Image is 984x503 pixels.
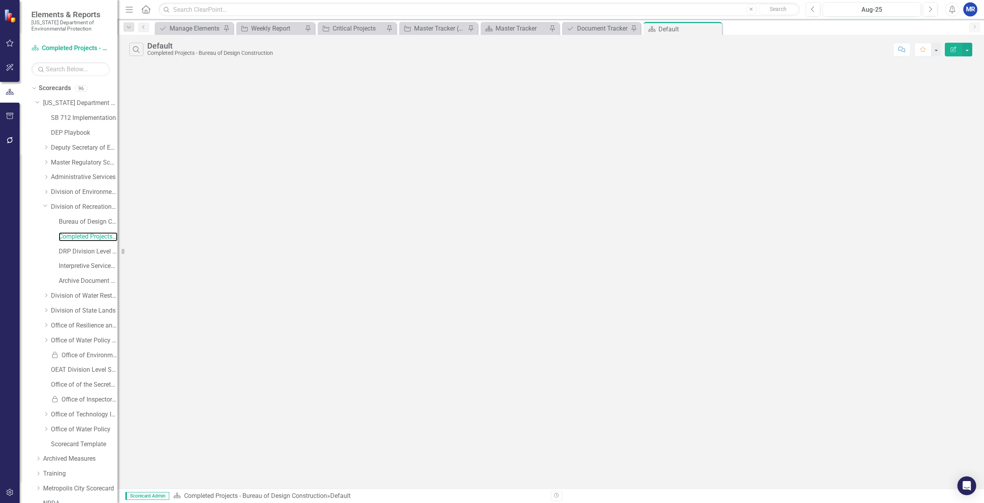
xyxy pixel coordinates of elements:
a: Weekly Report [238,24,303,33]
a: Office of Inspector General [51,395,118,404]
a: Scorecards [39,84,71,93]
a: SB 712 Implementation [51,114,118,123]
small: [US_STATE] Department of Environmental Protection [31,19,110,32]
a: [US_STATE] Department of Environmental Protection [43,99,118,108]
a: Metropolis City Scorecard [43,484,118,493]
a: Office of Water Policy and Ecosystems Restoration [51,336,118,345]
a: Archived Measures [43,454,118,463]
a: Master Regulatory Scorecard [51,158,118,167]
a: OEAT Division Level Scorecard [51,365,118,375]
a: Master Tracker (External) [401,24,466,33]
div: Default [147,42,273,50]
div: Master Tracker [496,24,547,33]
div: Aug-25 [825,5,918,14]
a: Office of Environmental Accountability and Transparency [51,351,118,360]
a: Division of Water Restoration Assistance [51,291,118,300]
div: Critical Projects [333,24,384,33]
a: Division of State Lands [51,306,118,315]
a: Document Tracker [564,24,629,33]
div: Manage Elements [170,24,221,33]
div: Default [658,24,720,34]
a: Scorecard Template [51,440,118,449]
div: Open Intercom Messenger [957,476,976,495]
a: DEP Playbook [51,128,118,138]
a: Critical Projects [320,24,384,33]
div: » [173,492,545,501]
a: Bureau of Design Construction [59,217,118,226]
div: Default [330,492,351,499]
a: Office of Resilience and Coastal Protection [51,321,118,330]
button: Aug-25 [823,2,921,16]
a: Completed Projects - Bureau of Design Construction [59,232,118,241]
a: Deputy Secretary of Ecosystem Restoration [51,143,118,152]
div: 96 [75,85,87,92]
a: DRP Division Level Metrics [59,247,118,256]
a: Office of of the Secretary [51,380,118,389]
div: Completed Projects - Bureau of Design Construction [147,50,273,56]
input: Search Below... [31,62,110,76]
input: Search ClearPoint... [159,3,800,16]
div: Document Tracker [577,24,629,33]
div: Weekly Report [251,24,303,33]
a: Administrative Services [51,173,118,182]
img: ClearPoint Strategy [4,9,18,23]
span: Elements & Reports [31,10,110,19]
a: Training [43,469,118,478]
a: Archive Document Tracker [59,277,118,286]
span: Scorecard Admin [125,492,169,500]
a: Master Tracker [483,24,547,33]
button: MR [963,2,977,16]
a: Completed Projects - Bureau of Design Construction [31,44,110,53]
a: Interpretive Services Projects [59,262,118,271]
div: Master Tracker (External) [414,24,466,33]
button: Search [759,4,798,15]
a: Division of Recreation and Parks [51,203,118,212]
a: Office of Technology Information Services [51,410,118,419]
a: Completed Projects - Bureau of Design Construction [184,492,327,499]
a: Office of Water Policy [51,425,118,434]
a: Manage Elements [157,24,221,33]
a: Division of Environmental Assessment and Restoration [51,188,118,197]
span: Search [770,6,787,12]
